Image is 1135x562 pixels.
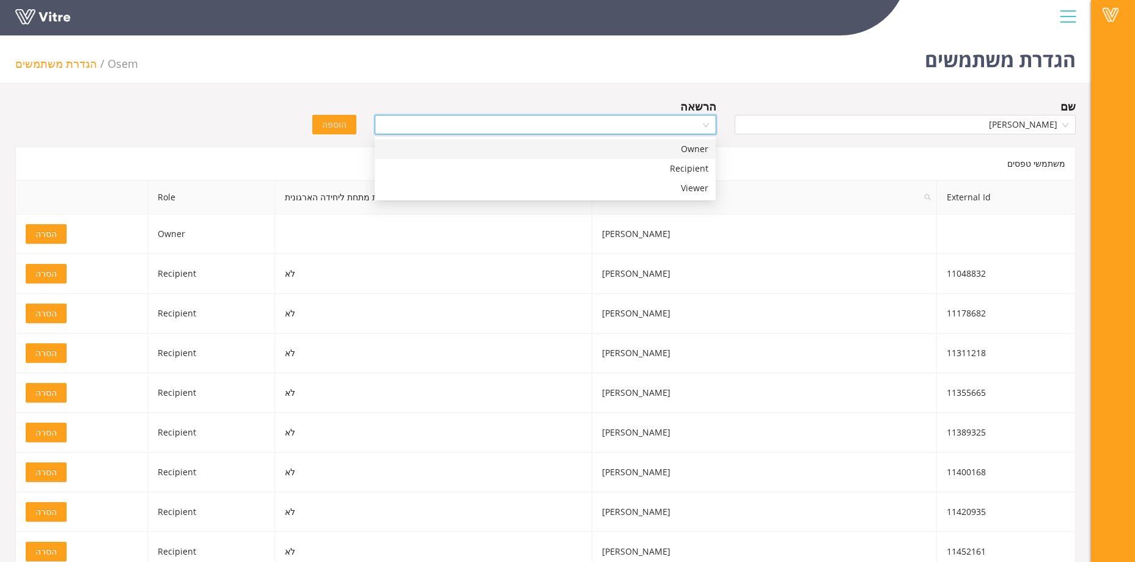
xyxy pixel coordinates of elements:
span: הסרה [35,267,57,280]
span: search [919,181,936,214]
button: הסרה [26,224,67,244]
button: הוספה [312,115,356,134]
div: הרשאה [680,98,716,115]
th: External Id [937,181,1076,214]
button: הסרה [26,542,67,561]
td: [PERSON_NAME] [592,294,937,334]
td: [PERSON_NAME] [592,492,937,532]
span: 11355665 [947,387,986,398]
th: Role [148,181,275,214]
span: Recipient [158,268,196,279]
span: הסרה [35,545,57,558]
span: הסרה [35,307,57,320]
span: Recipient [158,426,196,438]
li: הגדרת משתמשים [15,55,108,72]
button: הסרה [26,304,67,323]
td: לא [275,413,592,453]
div: משתמשי טפסים [15,147,1076,180]
span: search [924,194,931,201]
div: שם [1060,98,1076,115]
span: Owner [158,228,185,239]
h1: הגדרת משתמשים [925,31,1076,82]
button: הסרה [26,383,67,403]
button: הסרה [26,462,67,482]
span: Recipient [158,307,196,319]
td: [PERSON_NAME] [592,214,937,254]
span: אמיתי שפוליאנסקי [742,115,1068,134]
td: [PERSON_NAME] [592,373,937,413]
td: לא [275,453,592,492]
button: הסרה [26,423,67,442]
td: לא [275,254,592,294]
span: 11389325 [947,426,986,438]
span: 402 [108,56,138,71]
span: 11178682 [947,307,986,319]
td: לא [275,492,592,532]
span: 11420935 [947,506,986,517]
div: Owner [375,139,716,159]
span: הסרה [35,346,57,360]
div: Recipient [382,162,708,175]
div: Recipient [375,159,716,178]
td: [PERSON_NAME] [592,254,937,294]
span: הסרה [35,465,57,479]
span: 11400168 [947,466,986,478]
span: Recipient [158,506,196,517]
span: 11452161 [947,546,986,557]
td: [PERSON_NAME] [592,334,937,373]
span: Recipient [158,347,196,359]
div: Viewer [375,178,716,198]
td: לא [275,373,592,413]
span: הסרה [35,227,57,241]
span: 11048832 [947,268,986,279]
td: [PERSON_NAME] [592,453,937,492]
span: Name [592,181,936,214]
span: 11311218 [947,347,986,359]
div: Viewer [382,181,708,195]
span: Recipient [158,387,196,398]
div: Owner [382,142,708,156]
span: Recipient [158,466,196,478]
span: הסרה [35,426,57,439]
button: הסרה [26,502,67,522]
span: הסרה [35,386,57,400]
span: Recipient [158,546,196,557]
button: הסרה [26,264,67,283]
span: הסרה [35,505,57,519]
td: לא [275,334,592,373]
button: הסרה [26,343,67,363]
td: לא [275,294,592,334]
td: [PERSON_NAME] [592,413,937,453]
th: כל היחידות מתחת ליחידה הארגונית [275,181,592,214]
